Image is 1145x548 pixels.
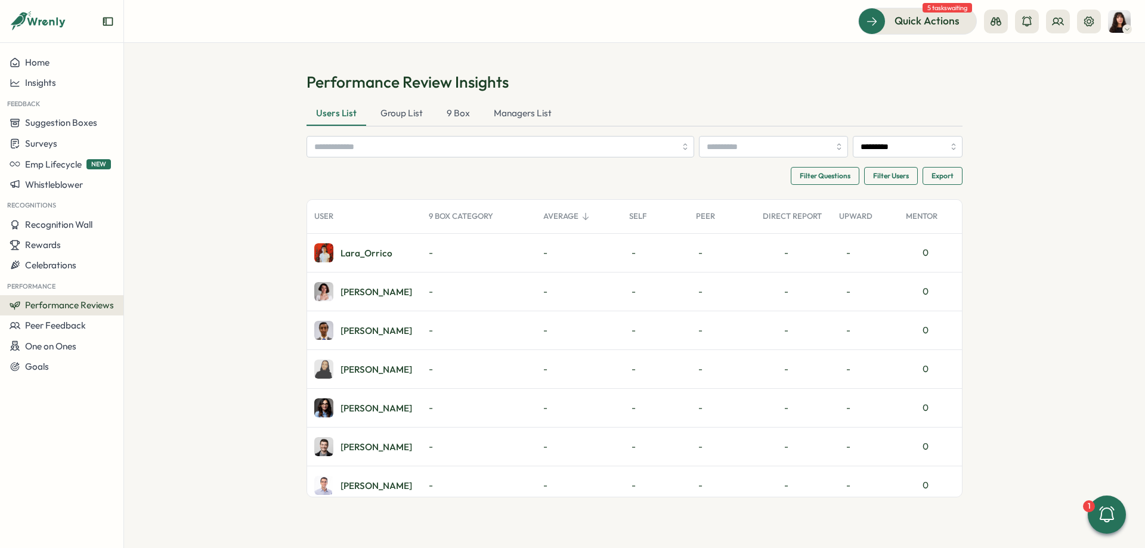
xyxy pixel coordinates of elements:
[429,246,433,259] div: -
[899,389,965,427] div: 0
[543,401,562,414] span: -
[899,205,965,228] div: Mentor
[832,205,899,228] div: Upward
[371,102,432,126] div: Group List
[895,13,960,29] span: Quick Actions
[314,282,412,301] a: Mirela Mus[PERSON_NAME]
[784,440,788,453] div: -
[1088,496,1126,534] button: 1
[873,168,909,184] span: Filter Users
[864,167,918,185] button: Filter Users
[756,205,832,228] div: Direct Report
[484,102,561,126] div: Managers List
[622,205,689,228] div: Self
[832,273,899,311] div: -
[1108,10,1131,33] img: Kelly Rosa
[689,234,756,272] div: -
[25,77,56,88] span: Insights
[832,428,899,466] div: -
[832,389,899,427] div: -
[341,287,412,296] div: [PERSON_NAME]
[341,365,412,374] div: [PERSON_NAME]
[689,273,756,311] div: -
[622,428,689,466] div: -
[899,234,965,272] div: 0
[25,259,76,271] span: Celebrations
[784,324,788,337] div: -
[543,324,562,337] span: -
[314,437,333,456] img: Nick Bollen
[429,285,433,298] div: -
[314,282,333,301] img: Mirela Mus
[536,205,622,228] div: Average
[314,321,333,340] img: Haseeb Naveed
[25,299,114,311] span: Performance Reviews
[543,479,562,492] span: -
[341,326,412,335] div: [PERSON_NAME]
[899,466,965,504] div: 0
[784,285,788,298] div: -
[543,440,562,453] span: -
[25,219,92,230] span: Recognition Wall
[25,117,97,128] span: Suggestion Boxes
[429,440,433,453] div: -
[899,273,965,311] div: 0
[314,243,333,262] img: Lara_Orrico
[543,363,562,376] span: -
[429,479,433,492] div: -
[832,466,899,504] div: -
[832,350,899,388] div: -
[800,168,850,184] span: Filter Questions
[102,16,114,27] button: Expand sidebar
[314,360,412,379] a: Emma Lyons[PERSON_NAME]
[341,249,392,258] div: Lara_Orrico
[25,179,83,190] span: Whistleblower
[689,205,756,228] div: Peer
[437,102,479,126] div: 9 Box
[689,466,756,504] div: -
[622,311,689,349] div: -
[25,239,61,250] span: Rewards
[689,311,756,349] div: -
[689,350,756,388] div: -
[314,437,412,456] a: Nick Bollen[PERSON_NAME]
[25,138,57,149] span: Surveys
[832,311,899,349] div: -
[622,389,689,427] div: -
[899,428,965,466] div: 0
[689,389,756,427] div: -
[784,401,788,414] div: -
[429,363,433,376] div: -
[86,159,111,169] span: NEW
[25,361,49,372] span: Goals
[314,360,333,379] img: Emma Lyons
[307,102,366,126] div: Users List
[307,72,963,92] h1: Performance Review Insights
[341,404,412,413] div: [PERSON_NAME]
[25,159,82,170] span: Emp Lifecycle
[784,479,788,492] div: -
[932,168,954,184] span: Export
[784,246,788,259] div: -
[307,205,422,228] div: User
[25,340,76,352] span: One on Ones
[784,363,788,376] div: -
[899,311,965,349] div: 0
[543,246,562,259] span: -
[422,205,536,228] div: 9 Box Category
[622,466,689,504] div: -
[832,234,899,272] div: -
[543,285,562,298] span: -
[341,442,412,451] div: [PERSON_NAME]
[314,243,392,262] a: Lara_OrricoLara_Orrico
[429,401,433,414] div: -
[622,234,689,272] div: -
[314,476,333,495] img: Denis Cedran
[622,273,689,311] div: -
[314,398,412,417] a: Angelica Testini[PERSON_NAME]
[341,481,412,490] div: [PERSON_NAME]
[429,324,433,337] div: -
[923,3,972,13] span: 5 tasks waiting
[1083,500,1095,512] div: 1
